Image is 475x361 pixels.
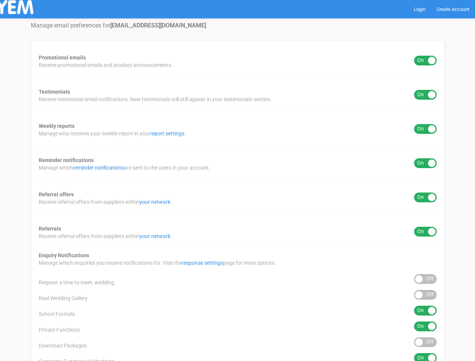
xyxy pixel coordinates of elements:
[39,226,61,232] strong: Referrals
[39,232,172,240] span: Receive referral offers from suppliers within .
[39,164,210,171] span: Manage which are sent to the users in your account.
[39,61,173,69] span: Receive promotional emails and product announcements.
[39,89,70,95] strong: Testimonials
[39,191,74,197] strong: Referral offers
[140,233,170,239] a: your network
[39,326,80,334] span: Private Functions
[110,22,206,29] strong: [EMAIL_ADDRESS][DOMAIN_NAME]
[39,279,114,286] span: Request a time to meet, wedding
[39,342,87,349] span: Download Packages
[39,123,74,129] strong: Weekly reports
[39,252,89,258] strong: Enquiry Notifications
[39,259,276,267] span: Manage which enquiries you receive notifications for. Visit the page for more options.
[39,55,86,61] strong: Promotional emails
[39,198,172,206] span: Receive referral offers from suppliers within .
[39,130,186,137] span: Manage who receives your weekly report in your .
[73,165,124,171] a: reminder notifications
[39,310,75,318] span: School Formals
[182,260,223,266] a: response settings
[39,294,88,302] span: Real Wedding Gallery
[150,130,184,137] a: report settings
[140,199,170,205] a: your network
[31,22,445,29] h4: Manage email preferences for
[39,157,94,163] strong: Reminder notifications
[39,96,272,103] span: Receive testimonial email notifications. New testimonials will still appear in your testimonials ...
